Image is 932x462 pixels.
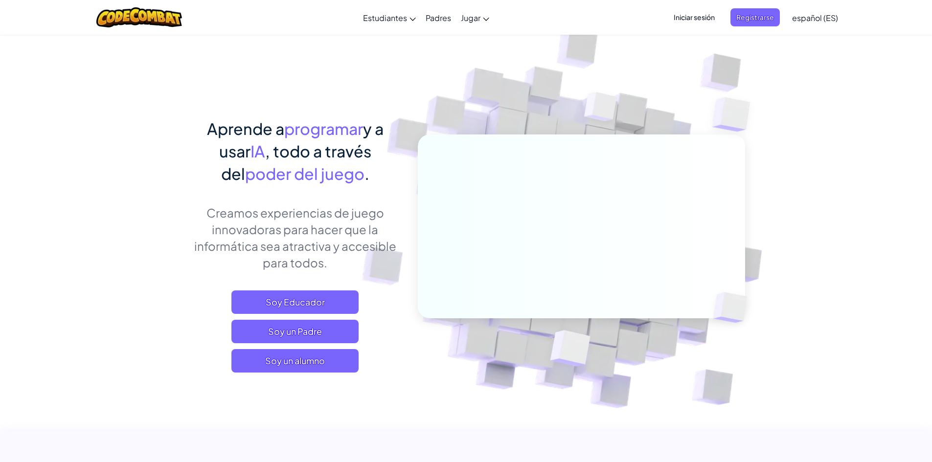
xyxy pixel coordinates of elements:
[221,141,371,183] span: , todo a través del
[231,290,359,314] a: Soy Educador
[250,141,265,161] span: IA
[730,8,780,26] button: Registrarse
[187,204,403,271] p: Creamos experiencias de juego innovadoras para hacer que la informática sea atractiva y accesible...
[668,8,721,26] button: Iniciar sesión
[421,4,456,31] a: Padres
[358,4,421,31] a: Estudiantes
[526,309,614,391] img: Overlap cubes
[231,320,359,343] a: Soy un Padre
[697,272,770,343] img: Overlap cubes
[284,119,363,138] span: programar
[207,119,284,138] span: Aprende a
[364,164,369,183] span: .
[461,13,480,23] span: Jugar
[363,13,407,23] span: Estudiantes
[792,13,838,23] span: español (ES)
[245,164,364,183] span: poder del juego
[787,4,843,31] a: español (ES)
[693,73,777,156] img: Overlap cubes
[456,4,494,31] a: Jugar
[566,73,636,146] img: Overlap cubes
[231,349,359,373] button: Soy un alumno
[96,7,182,27] img: CodeCombat logo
